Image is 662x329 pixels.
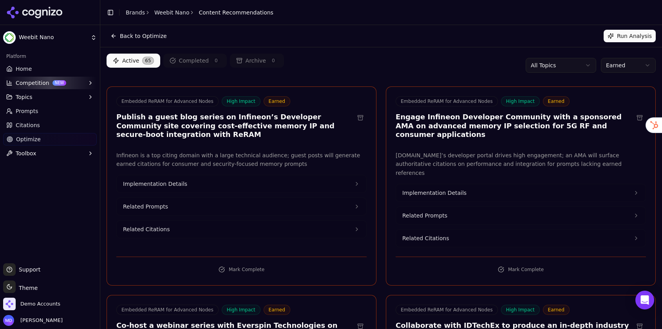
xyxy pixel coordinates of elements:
button: Related Prompts [117,198,366,215]
nav: breadcrumb [126,9,273,16]
a: Citations [3,119,97,131]
span: Toolbox [16,149,36,157]
p: [DOMAIN_NAME]’s developer portal drives high engagement; an AMA will surface authoritative citati... [396,151,646,178]
span: 65 [142,57,154,65]
div: Open Intercom Messenger [635,291,654,309]
button: Implementation Details [117,175,366,192]
button: CompetitionNEW [3,77,97,89]
button: Open organization switcher [3,298,60,310]
a: Prompts [3,105,97,117]
span: Related Prompts [402,212,447,219]
span: High Impact [222,96,260,106]
a: Weebit Nano [154,9,189,16]
span: High Impact [222,305,260,315]
span: Related Prompts [123,203,168,210]
span: Earned [543,96,570,106]
span: Support [16,266,40,273]
button: Run Analysis [604,30,656,42]
button: Related Citations [396,230,646,247]
span: Optimize [16,135,41,143]
button: Toolbox [3,147,97,160]
span: High Impact [501,96,540,106]
span: High Impact [501,305,540,315]
button: Active65 [107,54,160,68]
span: Embedded ReRAM for Advanced Nodes [396,305,498,315]
span: Implementation Details [402,189,467,197]
button: Archive recommendation [354,111,367,124]
img: Melissa Dowd [3,315,14,326]
button: Mark Complete [116,263,367,276]
span: Home [16,65,32,73]
img: Weebit Nano [3,31,16,44]
span: Related Citations [402,234,449,242]
span: Implementation Details [123,180,187,188]
a: Brands [126,9,145,16]
span: Theme [16,285,38,291]
button: Related Prompts [396,207,646,224]
button: Topics [3,91,97,103]
a: Home [3,63,97,75]
div: Platform [3,50,97,63]
button: Archive recommendation [633,111,646,124]
button: Completed0 [163,54,227,68]
button: Archive0 [230,54,284,68]
button: Mark Complete [396,263,646,276]
span: Embedded ReRAM for Advanced Nodes [116,96,219,106]
span: Prompts [16,107,38,115]
span: Earned [264,305,290,315]
span: Earned [543,305,570,315]
h3: Publish a guest blog series on Infineon’s Developer Community site covering cost-effective memory... [116,113,354,139]
p: Infineon is a top citing domain with a large technical audience; guest posts will generate earned... [116,151,367,169]
button: Implementation Details [396,184,646,201]
span: Related Citations [123,225,170,233]
span: Embedded ReRAM for Advanced Nodes [116,305,219,315]
button: Back to Optimize [107,30,171,42]
button: Open user button [3,315,63,326]
span: Demo Accounts [20,300,60,307]
h3: Engage Infineon Developer Community with a sponsored AMA on advanced memory IP selection for 5G R... [396,113,633,139]
span: Earned [264,96,290,106]
span: Content Recommendations [199,9,273,16]
span: Embedded ReRAM for Advanced Nodes [396,96,498,106]
a: Optimize [3,133,97,146]
span: [PERSON_NAME] [17,317,63,324]
span: Citations [16,121,40,129]
img: Demo Accounts [3,298,16,310]
span: Weebit Nano [19,34,87,41]
span: Topics [16,93,33,101]
span: 0 [269,57,278,65]
button: Related Citations [117,221,366,238]
span: 0 [212,57,221,65]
